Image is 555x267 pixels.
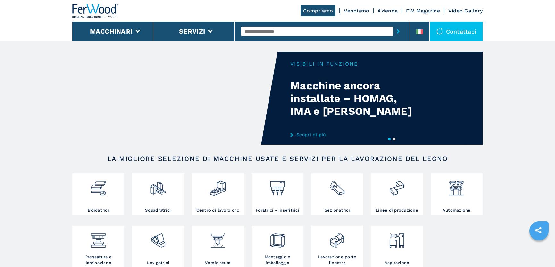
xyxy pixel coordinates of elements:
h3: Squadratrici [145,208,171,213]
a: Scopri di più [290,132,416,137]
a: Automazione [431,173,483,215]
h3: Centro di lavoro cnc [196,208,239,213]
a: Foratrici - inseritrici [252,173,303,215]
img: Contattaci [436,28,443,35]
a: Sezionatrici [311,173,363,215]
img: levigatrici_2.png [150,227,167,249]
img: bordatrici_1.png [90,175,107,197]
h3: Bordatrici [88,208,109,213]
a: Vendiamo [344,8,369,14]
a: Bordatrici [72,173,124,215]
h3: Pressatura e laminazione [74,254,123,266]
img: centro_di_lavoro_cnc_2.png [209,175,226,197]
h3: Lavorazione porte finestre [313,254,361,266]
div: Contattaci [430,22,483,41]
h2: LA MIGLIORE SELEZIONE DI MACCHINE USATE E SERVIZI PER LA LAVORAZIONE DEL LEGNO [93,155,462,162]
a: Azienda [377,8,398,14]
img: squadratrici_2.png [150,175,167,197]
img: sezionatrici_2.png [329,175,346,197]
button: submit-button [393,24,403,39]
h3: Linee di produzione [376,208,418,213]
button: 1 [388,138,391,140]
img: aspirazione_1.png [388,227,405,249]
a: Video Gallery [448,8,483,14]
img: montaggio_imballaggio_2.png [269,227,286,249]
button: Macchinari [90,27,133,35]
a: Linee di produzione [371,173,423,215]
h3: Verniciatura [205,260,231,266]
img: Ferwood [72,4,119,18]
img: lavorazione_porte_finestre_2.png [329,227,346,249]
img: verniciatura_1.png [209,227,226,249]
a: Squadratrici [132,173,184,215]
a: FW Magazine [406,8,440,14]
h3: Aspirazione [385,260,410,266]
h3: Foratrici - inseritrici [256,208,299,213]
a: Centro di lavoro cnc [192,173,244,215]
a: sharethis [530,222,546,238]
h3: Automazione [443,208,471,213]
img: linee_di_produzione_2.png [388,175,405,197]
img: pressa-strettoia.png [90,227,107,249]
button: Servizi [179,27,205,35]
img: automazione.png [448,175,465,197]
video: Your browser does not support the video tag. [72,52,277,145]
button: 2 [393,138,395,140]
h3: Sezionatrici [325,208,350,213]
img: foratrici_inseritrici_2.png [269,175,286,197]
a: Compriamo [301,5,335,16]
h3: Montaggio e imballaggio [253,254,302,266]
h3: Levigatrici [147,260,170,266]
